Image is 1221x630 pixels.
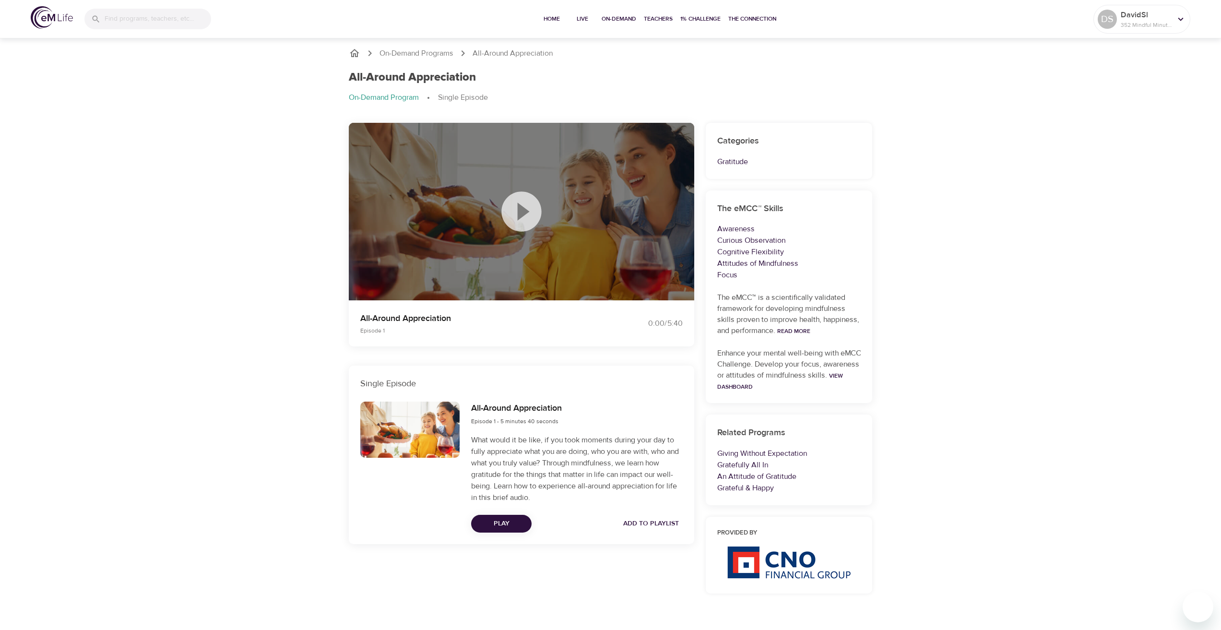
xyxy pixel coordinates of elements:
p: Cognitive Flexibility [717,246,861,258]
h6: Related Programs [717,426,861,440]
span: Episode 1 - 5 minutes 40 seconds [471,417,558,425]
div: 0:00 / 5:40 [611,318,683,329]
button: Play [471,515,532,533]
a: Gratefully All In [717,460,768,470]
h6: Categories [717,134,861,148]
nav: breadcrumb [349,92,873,104]
h6: The eMCC™ Skills [717,202,861,216]
p: The eMCC™ is a scientifically validated framework for developing mindfulness skills proven to imp... [717,292,861,336]
span: The Connection [728,14,776,24]
p: Enhance your mental well-being with eMCC Challenge. Develop your focus, awareness or attitudes of... [717,348,861,392]
p: Single Episode [360,377,683,390]
a: Giving Without Expectation [717,449,807,458]
button: Add to Playlist [619,515,683,533]
span: Add to Playlist [623,518,679,530]
p: 352 Mindful Minutes [1121,21,1172,29]
span: Teachers [644,14,673,24]
img: CNO%20logo.png [727,546,851,579]
p: What would it be like, if you took moments during your day to fully appreciate what you are doing... [471,434,682,503]
p: DavidSl [1121,9,1172,21]
p: Episode 1 [360,326,599,335]
nav: breadcrumb [349,48,873,59]
p: Single Episode [438,92,488,103]
h6: Provided by [717,528,861,538]
h1: All-Around Appreciation [349,71,476,84]
a: On-Demand Programs [379,48,453,59]
iframe: Button to launch messaging window [1183,592,1213,622]
div: DS [1098,10,1117,29]
p: Gratitude [717,156,861,167]
span: 1% Challenge [680,14,721,24]
p: Attitudes of Mindfulness [717,258,861,269]
p: Awareness [717,223,861,235]
span: Live [571,14,594,24]
a: Read More [777,327,810,335]
a: View Dashboard [717,372,843,391]
h6: All-Around Appreciation [471,402,562,416]
p: On-Demand Program [349,92,419,103]
a: An Attitude of Gratitude [717,472,796,481]
span: On-Demand [602,14,636,24]
p: Focus [717,269,861,281]
img: logo [31,6,73,29]
a: Grateful & Happy [717,483,774,493]
input: Find programs, teachers, etc... [105,9,211,29]
p: All-Around Appreciation [473,48,553,59]
span: Play [479,518,524,530]
p: Curious Observation [717,235,861,246]
span: Home [540,14,563,24]
p: All-Around Appreciation [360,312,599,325]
